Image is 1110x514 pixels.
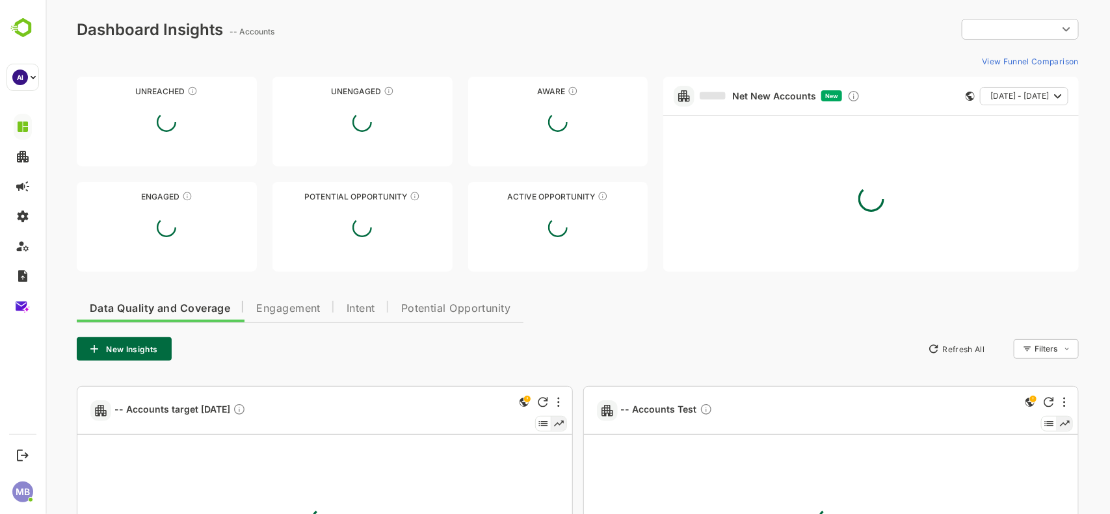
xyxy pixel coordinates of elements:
[654,403,667,418] div: Description not present
[187,403,200,418] div: Description not present
[945,88,1003,105] span: [DATE] - [DATE]
[780,92,793,99] span: New
[1018,397,1020,407] div: More
[142,86,152,96] div: These accounts have not been engaged with for a defined time period
[227,86,407,96] div: Unengaged
[211,303,275,314] span: Engagement
[802,90,815,103] div: Discover new ICP-fit accounts showing engagement — via intent surges, anonymous website visits, L...
[877,339,945,359] button: Refresh All
[137,191,147,201] div: These accounts are warm, further nurturing would qualify them to MQAs
[356,303,466,314] span: Potential Opportunity
[44,303,185,314] span: Data Quality and Coverage
[575,403,672,418] a: -- Accounts TestDescription not present
[989,344,1012,353] div: Filters
[31,20,178,39] div: Dashboard Insights
[512,397,514,407] div: More
[988,337,1033,361] div: Filters
[977,394,992,412] div: This is a global insight. Segment selection is not applicable for this view
[931,51,1033,71] button: View Funnel Comparison
[7,16,40,40] img: BambooboxLogoMark.f1c84d78b4c51b1a7b5f700c9845e183.svg
[12,70,28,85] div: AI
[934,87,1023,105] button: [DATE] - [DATE]
[31,86,211,96] div: Unreached
[31,192,211,201] div: Engaged
[492,397,503,407] div: Refresh
[14,446,31,464] button: Logout
[69,403,200,418] span: -- Accounts target [DATE]
[654,90,771,102] a: Net New Accounts
[12,482,33,502] div: MB
[423,86,603,96] div: Aware
[552,191,562,201] div: These accounts have open opportunities which might be at any of the Sales Stages
[31,337,126,361] button: New Insights
[916,18,1033,41] div: ​
[575,403,667,418] span: -- Accounts Test
[338,86,349,96] div: These accounts have not shown enough engagement and need nurturing
[471,394,486,412] div: This is a global insight. Segment selection is not applicable for this view
[920,92,929,101] div: This card does not support filter and segments
[522,86,533,96] div: These accounts have just entered the buying cycle and need further nurturing
[301,303,330,314] span: Intent
[423,192,603,201] div: Active Opportunity
[364,191,375,201] div: These accounts are MQAs and can be passed on to Inside Sales
[998,397,1009,407] div: Refresh
[184,27,233,36] ag: -- Accounts
[227,192,407,201] div: Potential Opportunity
[69,403,205,418] a: -- Accounts target [DATE]Description not present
